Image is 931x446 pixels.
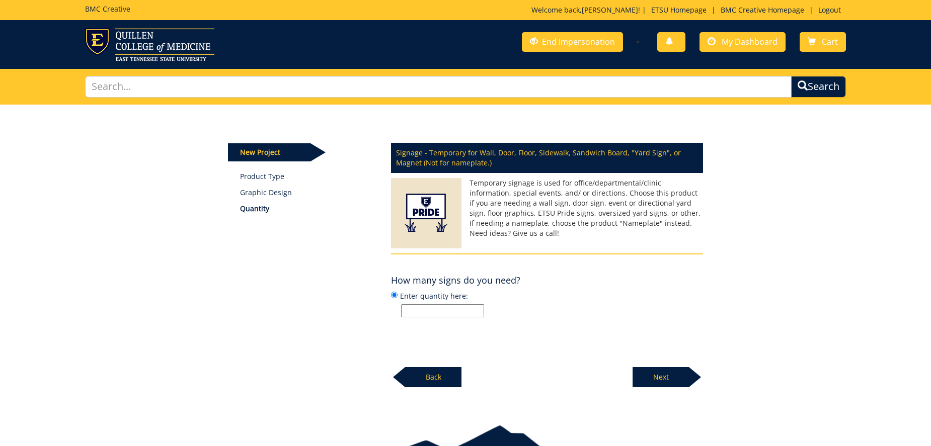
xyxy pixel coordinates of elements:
[240,171,376,182] a: Product Type
[391,292,398,298] input: Enter quantity here:
[85,28,214,61] img: ETSU logo
[722,36,778,47] span: My Dashboard
[391,290,703,317] label: Enter quantity here:
[522,32,623,52] a: End Impersonation
[401,304,484,317] input: Enter quantity here:
[531,5,846,15] p: Welcome back, ! | | |
[405,367,461,387] p: Back
[633,367,689,387] p: Next
[85,76,792,98] input: Search...
[716,5,809,15] a: BMC Creative Homepage
[228,143,311,161] p: New Project
[240,188,376,198] p: Graphic Design
[822,36,838,47] span: Cart
[391,178,703,238] p: Temporary signage is used for office/departmental/clinic information, special events, and/ or dir...
[646,5,712,15] a: ETSU Homepage
[240,204,376,214] p: Quantity
[813,5,846,15] a: Logout
[791,76,846,98] button: Search
[85,5,130,13] h5: BMC Creative
[582,5,638,15] a: [PERSON_NAME]
[800,32,846,52] a: Cart
[700,32,786,52] a: My Dashboard
[391,276,520,286] h4: How many signs do you need?
[391,143,703,173] p: Signage - Temporary for Wall, Door, Floor, Sidewalk, Sandwich Board, "Yard Sign", or Magnet (Not ...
